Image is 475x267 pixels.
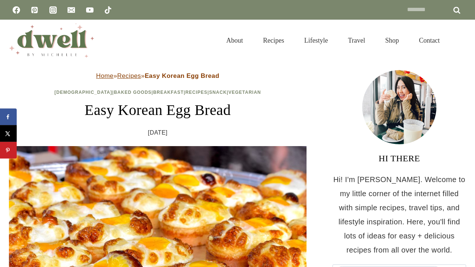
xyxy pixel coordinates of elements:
[375,27,409,53] a: Shop
[148,127,168,138] time: [DATE]
[64,3,79,17] a: Email
[216,27,253,53] a: About
[27,3,42,17] a: Pinterest
[9,3,24,17] a: Facebook
[9,23,94,57] img: DWELL by michelle
[228,90,261,95] a: Vegetarian
[453,34,466,47] button: View Search Form
[96,72,219,79] span: » »
[114,90,152,95] a: Baked Goods
[209,90,227,95] a: Snack
[96,72,114,79] a: Home
[55,90,261,95] span: | | | | |
[185,90,207,95] a: Recipes
[216,27,450,53] nav: Primary Navigation
[55,90,112,95] a: [DEMOGRAPHIC_DATA]
[101,3,115,17] a: TikTok
[332,172,466,257] p: Hi! I'm [PERSON_NAME]. Welcome to my little corner of the internet filled with simple recipes, tr...
[145,72,219,79] strong: Easy Korean Egg Bread
[409,27,450,53] a: Contact
[338,27,375,53] a: Travel
[117,72,141,79] a: Recipes
[46,3,60,17] a: Instagram
[153,90,184,95] a: Breakfast
[82,3,97,17] a: YouTube
[332,152,466,165] h3: HI THERE
[294,27,338,53] a: Lifestyle
[9,99,307,121] h1: Easy Korean Egg Bread
[253,27,294,53] a: Recipes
